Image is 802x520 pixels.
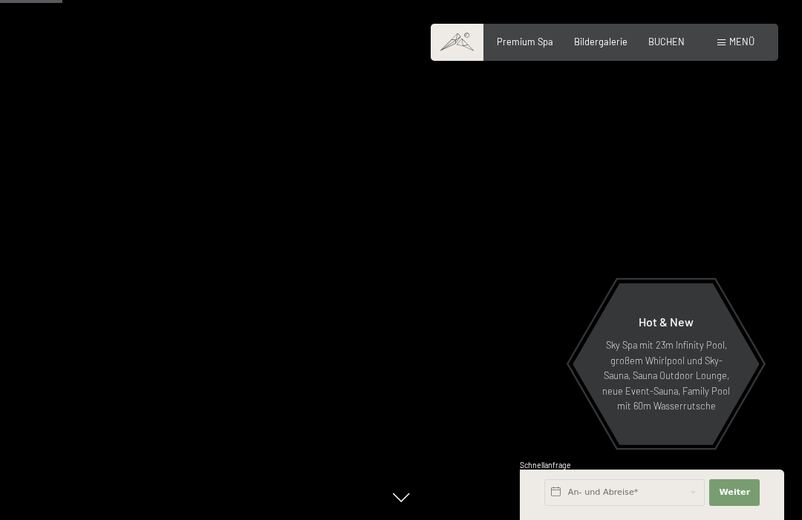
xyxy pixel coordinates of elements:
a: Premium Spa [497,36,553,47]
span: Hot & New [639,315,694,329]
p: Sky Spa mit 23m Infinity Pool, großem Whirlpool und Sky-Sauna, Sauna Outdoor Lounge, neue Event-S... [601,338,731,413]
a: BUCHEN [648,36,685,47]
a: Bildergalerie [574,36,627,47]
span: Weiter [719,487,750,498]
span: Menü [729,36,754,47]
button: Weiter [709,479,760,506]
span: Schnellanfrage [520,461,571,470]
a: Hot & New Sky Spa mit 23m Infinity Pool, großem Whirlpool und Sky-Sauna, Sauna Outdoor Lounge, ne... [572,283,760,446]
